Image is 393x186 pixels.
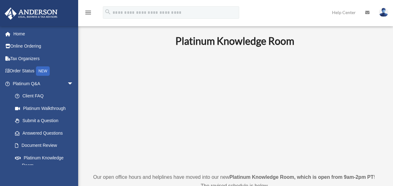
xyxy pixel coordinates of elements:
[9,90,83,102] a: Client FAQ
[141,55,329,161] iframe: 231110_Toby_KnowledgeRoom
[9,115,83,127] a: Submit a Question
[67,77,80,90] span: arrow_drop_down
[4,28,83,40] a: Home
[4,40,83,53] a: Online Ordering
[36,66,50,76] div: NEW
[229,174,374,180] strong: Platinum Knowledge Room, which is open from 9am-2pm PT
[3,8,59,20] img: Anderson Advisors Platinum Portal
[4,77,83,90] a: Platinum Q&Aarrow_drop_down
[9,102,83,115] a: Platinum Walkthrough
[9,139,83,152] a: Document Review
[104,8,111,15] i: search
[9,152,80,172] a: Platinum Knowledge Room
[4,65,83,78] a: Order StatusNEW
[84,11,92,16] a: menu
[9,127,83,139] a: Answered Questions
[379,8,388,17] img: User Pic
[175,35,294,47] b: Platinum Knowledge Room
[4,52,83,65] a: Tax Organizers
[84,9,92,16] i: menu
